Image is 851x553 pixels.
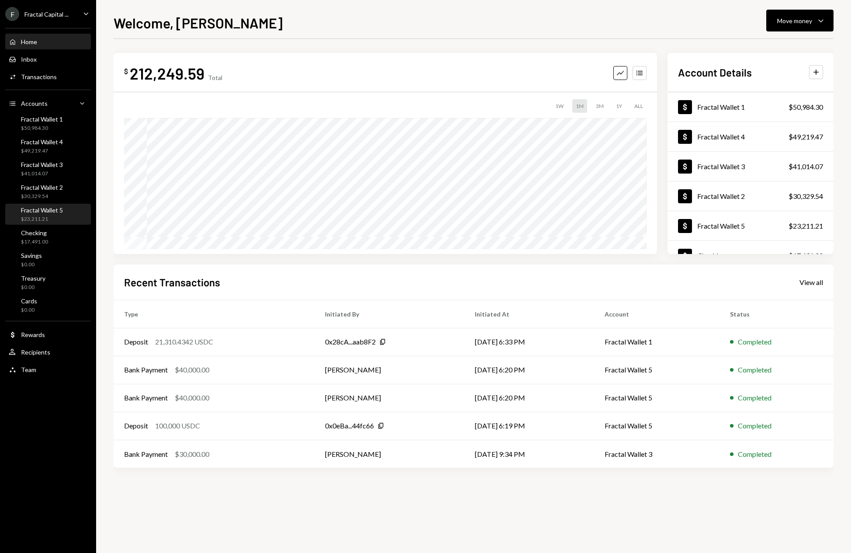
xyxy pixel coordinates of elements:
div: Checking [697,251,726,260]
div: $49,219.47 [21,147,63,155]
div: Completed [738,393,771,403]
a: Checking$17,491.00 [668,241,834,270]
div: $50,984.30 [21,125,63,132]
div: Deposit [124,421,148,431]
div: $49,219.47 [789,132,823,142]
div: Completed [738,421,771,431]
div: 1W [552,99,567,113]
div: Completed [738,449,771,459]
a: Fractal Wallet 3$41,014.07 [668,152,834,181]
div: $30,329.54 [789,191,823,202]
div: $23,211.21 [789,221,823,231]
div: $0.00 [21,284,45,291]
div: $41,014.07 [789,161,823,172]
div: ALL [631,99,647,113]
a: View all [799,277,823,287]
a: Fractal Wallet 3$41,014.07 [5,158,91,179]
a: Fractal Wallet 4$49,219.47 [5,136,91,157]
td: [DATE] 6:20 PM [464,356,594,384]
h2: Account Details [678,65,752,80]
a: Treasury$0.00 [5,272,91,293]
a: Accounts [5,95,91,111]
th: Initiated By [315,300,464,328]
th: Account [594,300,720,328]
div: View all [799,278,823,287]
h1: Welcome, [PERSON_NAME] [114,14,283,31]
div: $0.00 [21,261,42,268]
td: Fractal Wallet 5 [594,384,720,412]
div: Bank Payment [124,365,168,375]
div: Treasury [21,275,45,282]
div: 3M [592,99,607,113]
a: Fractal Wallet 1$50,984.30 [668,92,834,122]
div: Total [208,74,222,81]
div: Move money [777,16,812,25]
td: Fractal Wallet 1 [594,328,720,356]
div: Fractal Wallet 1 [697,103,745,111]
td: [PERSON_NAME] [315,356,464,384]
a: Fractal Wallet 2$30,329.54 [668,181,834,211]
a: Team [5,362,91,377]
div: Fractal Wallet 1 [21,115,63,123]
div: Fractal Capital ... [24,10,69,18]
th: Initiated At [464,300,594,328]
div: Completed [738,365,771,375]
div: Deposit [124,337,148,347]
div: $41,014.07 [21,170,63,177]
button: Move money [766,10,834,31]
div: $17,491.00 [21,238,48,246]
div: F [5,7,19,21]
th: Status [720,300,834,328]
div: $0.00 [21,306,37,314]
div: 100,000 USDC [155,421,200,431]
div: Fractal Wallet 3 [697,162,745,170]
div: $30,329.54 [21,193,63,200]
div: Fractal Wallet 3 [21,161,63,168]
a: Fractal Wallet 1$50,984.30 [5,113,91,134]
div: $30,000.00 [175,449,209,459]
div: 21,310.4342 USDC [155,337,213,347]
div: Recipients [21,348,50,356]
div: 0x0eBa...44fc66 [325,421,374,431]
td: Fractal Wallet 3 [594,440,720,468]
a: Fractal Wallet 2$30,329.54 [5,181,91,202]
div: Fractal Wallet 4 [21,138,63,146]
td: [DATE] 9:34 PM [464,440,594,468]
a: Recipients [5,344,91,360]
a: Cards$0.00 [5,295,91,316]
div: Accounts [21,100,48,107]
a: Checking$17,491.00 [5,226,91,247]
div: $ [124,67,128,76]
h2: Recent Transactions [124,275,220,289]
div: $17,491.00 [789,250,823,261]
div: Team [21,366,36,373]
div: Bank Payment [124,449,168,459]
div: Fractal Wallet 2 [21,184,63,191]
div: Fractal Wallet 5 [21,206,63,214]
div: Checking [21,229,48,237]
td: [PERSON_NAME] [315,384,464,412]
div: 0x28cA...aab8F2 [325,337,376,347]
th: Type [114,300,315,328]
div: Fractal Wallet 2 [697,192,745,200]
div: Cards [21,297,37,305]
div: 212,249.59 [130,63,204,83]
a: Inbox [5,51,91,67]
td: Fractal Wallet 5 [594,356,720,384]
div: 1M [572,99,587,113]
td: Fractal Wallet 5 [594,412,720,440]
div: $23,211.21 [21,216,63,223]
a: Fractal Wallet 5$23,211.21 [668,211,834,240]
a: Rewards [5,327,91,342]
div: Inbox [21,56,37,63]
div: Transactions [21,73,57,80]
div: $50,984.30 [789,102,823,112]
div: Home [21,38,37,45]
a: Savings$0.00 [5,249,91,270]
td: [DATE] 6:20 PM [464,384,594,412]
td: [DATE] 6:33 PM [464,328,594,356]
a: Home [5,34,91,49]
td: [DATE] 6:19 PM [464,412,594,440]
div: $40,000.00 [175,365,209,375]
div: Completed [738,337,771,347]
